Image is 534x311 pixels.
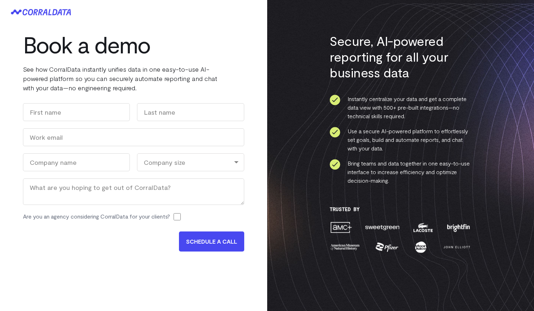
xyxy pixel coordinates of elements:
input: Company name [23,153,130,171]
li: Instantly centralize your data and get a complete data view with 500+ pre-built integrations—no t... [330,95,471,120]
h3: Trusted By [330,206,471,212]
input: First name [23,103,130,121]
label: Are you an agency considering CorralData for your clients? [23,212,170,221]
h3: Secure, AI-powered reporting for all your business data [330,33,471,80]
li: Bring teams and data together in one easy-to-use interface to increase efficiency and optimize de... [330,159,471,185]
input: SCHEDULE A CALL [179,231,244,252]
div: Company size [137,153,244,171]
input: Last name [137,103,244,121]
input: Work email [23,128,244,146]
h1: Book a demo [23,32,238,57]
p: See how CorralData instantly unifies data in one easy-to-use AI-powered platform so you can secur... [23,64,238,92]
li: Use a secure AI-powered platform to effortlessly set goals, build and automate reports, and chat ... [330,127,471,153]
